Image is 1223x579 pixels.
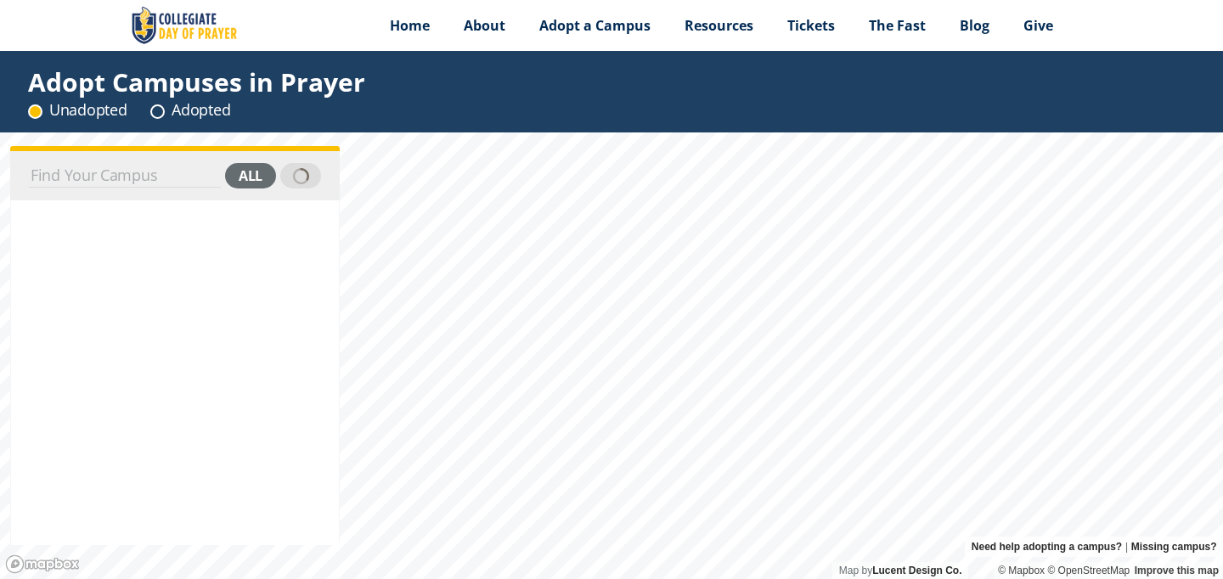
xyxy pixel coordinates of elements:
[1023,16,1053,35] span: Give
[852,4,943,47] a: The Fast
[685,16,753,35] span: Resources
[539,16,651,35] span: Adopt a Campus
[972,537,1122,557] a: Need help adopting a campus?
[1131,537,1217,557] a: Missing campus?
[872,565,961,576] a: Lucent Design Co.
[1006,4,1070,47] a: Give
[29,164,221,188] input: Find Your Campus
[770,4,852,47] a: Tickets
[960,16,989,35] span: Blog
[965,537,1223,557] div: |
[998,565,1045,576] a: Mapbox
[832,562,968,579] div: Map by
[787,16,835,35] span: Tickets
[943,4,1006,47] a: Blog
[5,554,80,574] a: Mapbox logo
[668,4,770,47] a: Resources
[1047,565,1130,576] a: OpenStreetMap
[225,163,276,188] div: all
[373,4,447,47] a: Home
[522,4,668,47] a: Adopt a Campus
[150,99,230,121] div: Adopted
[28,71,365,93] div: Adopt Campuses in Prayer
[464,16,505,35] span: About
[447,4,522,47] a: About
[390,16,430,35] span: Home
[869,16,926,35] span: The Fast
[1135,565,1219,576] a: Improve this map
[28,99,127,121] div: Unadopted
